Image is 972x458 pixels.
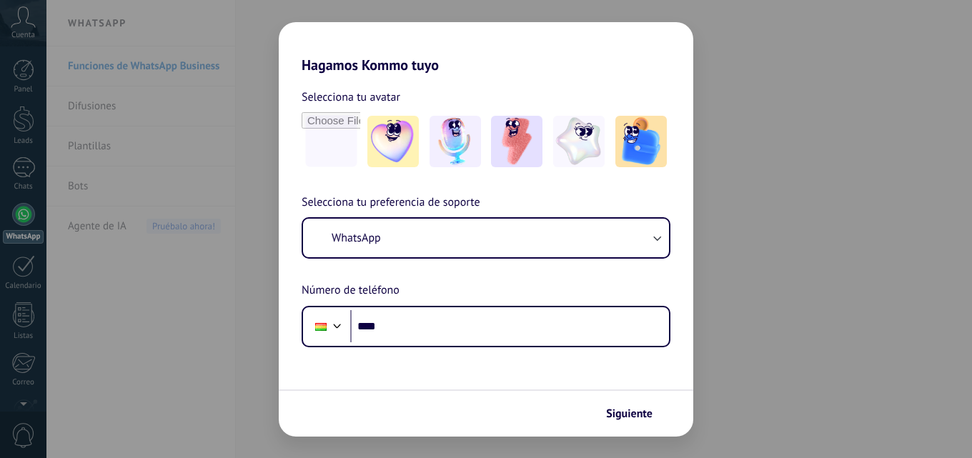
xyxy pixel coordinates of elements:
[606,409,653,419] span: Siguiente
[307,312,334,342] div: Bolivia: + 591
[332,231,381,245] span: WhatsApp
[303,219,669,257] button: WhatsApp
[302,194,480,212] span: Selecciona tu preferencia de soporte
[430,116,481,167] img: -2.jpeg
[600,402,672,426] button: Siguiente
[367,116,419,167] img: -1.jpeg
[279,22,693,74] h2: Hagamos Kommo tuyo
[615,116,667,167] img: -5.jpeg
[491,116,542,167] img: -3.jpeg
[553,116,605,167] img: -4.jpeg
[302,88,400,106] span: Selecciona tu avatar
[302,282,400,300] span: Número de teléfono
